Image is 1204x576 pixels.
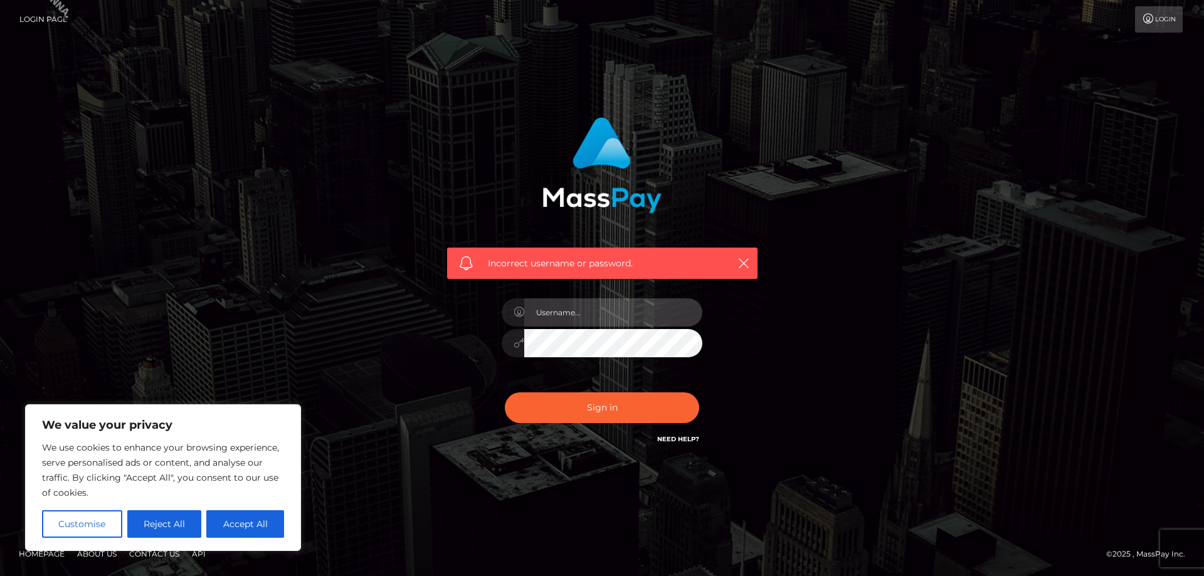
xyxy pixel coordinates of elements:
[25,404,301,551] div: We value your privacy
[19,6,68,33] a: Login Page
[206,510,284,538] button: Accept All
[14,544,70,563] a: Homepage
[42,417,284,432] p: We value your privacy
[72,544,122,563] a: About Us
[124,544,184,563] a: Contact Us
[505,392,699,423] button: Sign in
[524,298,702,327] input: Username...
[42,510,122,538] button: Customise
[488,257,717,270] span: Incorrect username or password.
[187,544,211,563] a: API
[42,440,284,500] p: We use cookies to enhance your browsing experience, serve personalised ads or content, and analys...
[1135,6,1183,33] a: Login
[1106,547,1195,561] div: © 2025 , MassPay Inc.
[657,435,699,443] a: Need Help?
[127,510,202,538] button: Reject All
[542,117,662,213] img: MassPay Login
